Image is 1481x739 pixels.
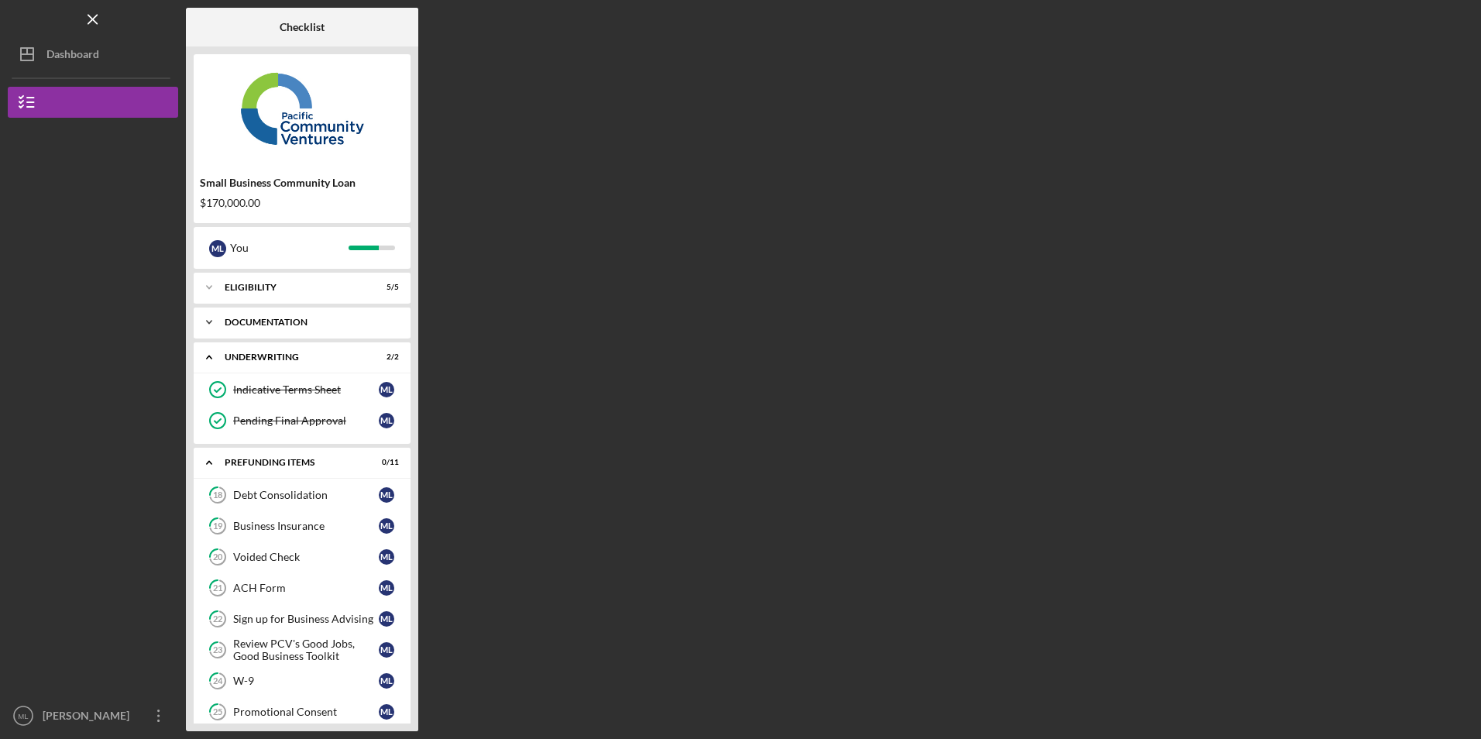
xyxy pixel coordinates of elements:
[213,521,223,531] tspan: 19
[201,572,403,603] a: 21ACH FormML
[201,541,403,572] a: 20Voided CheckML
[379,704,394,720] div: M L
[379,611,394,627] div: M L
[233,638,379,662] div: Review PCV's Good Jobs, Good Business Toolkit
[225,283,360,292] div: Eligibility
[233,489,379,501] div: Debt Consolidation
[379,580,394,596] div: M L
[371,352,399,362] div: 2 / 2
[233,414,379,427] div: Pending Final Approval
[379,518,394,534] div: M L
[209,240,226,257] div: M L
[371,458,399,467] div: 0 / 11
[8,700,178,731] button: ML[PERSON_NAME]
[233,706,379,718] div: Promotional Consent
[379,549,394,565] div: M L
[201,665,403,696] a: 24W-9ML
[213,645,222,655] tspan: 23
[225,318,391,327] div: Documentation
[233,520,379,532] div: Business Insurance
[379,382,394,397] div: M L
[201,634,403,665] a: 23Review PCV's Good Jobs, Good Business ToolkitML
[225,352,360,362] div: Underwriting
[213,707,222,717] tspan: 25
[225,458,360,467] div: Prefunding Items
[200,177,404,189] div: Small Business Community Loan
[18,712,29,720] text: ML
[233,582,379,594] div: ACH Form
[280,21,325,33] b: Checklist
[201,374,403,405] a: Indicative Terms SheetML
[233,551,379,563] div: Voided Check
[194,62,411,155] img: Product logo
[39,700,139,735] div: [PERSON_NAME]
[201,696,403,727] a: 25Promotional ConsentML
[213,614,222,624] tspan: 22
[213,490,222,500] tspan: 18
[379,642,394,658] div: M L
[201,479,403,510] a: 18Debt ConsolidationML
[379,413,394,428] div: M L
[233,613,379,625] div: Sign up for Business Advising
[213,676,223,686] tspan: 24
[200,197,404,209] div: $170,000.00
[379,673,394,689] div: M L
[233,383,379,396] div: Indicative Terms Sheet
[213,552,223,562] tspan: 20
[201,405,403,436] a: Pending Final ApprovalML
[201,603,403,634] a: 22Sign up for Business AdvisingML
[213,583,222,593] tspan: 21
[8,39,178,70] button: Dashboard
[379,487,394,503] div: M L
[46,39,99,74] div: Dashboard
[230,235,349,261] div: You
[371,283,399,292] div: 5 / 5
[233,675,379,687] div: W-9
[201,510,403,541] a: 19Business InsuranceML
